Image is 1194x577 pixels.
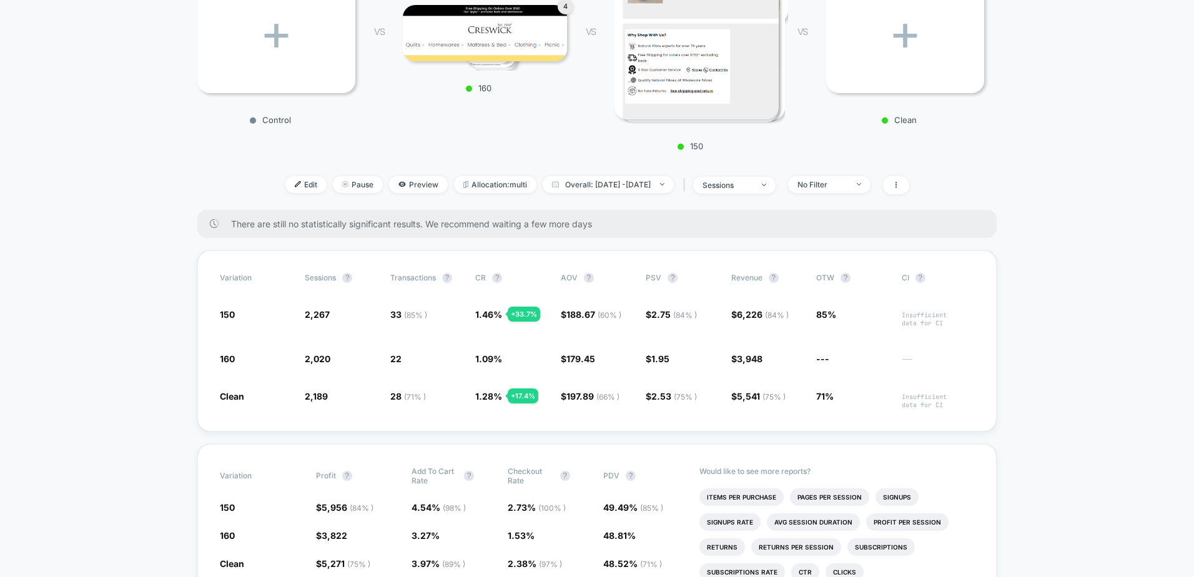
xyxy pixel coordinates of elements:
span: 1.28 % [475,391,502,402]
li: Returns Per Session [751,538,841,556]
span: 150 [220,309,235,320]
p: 150 [608,141,772,151]
span: Insufficient data for CI [902,311,974,327]
span: 71% [816,391,834,402]
span: $ [731,353,762,364]
span: 2,020 [305,353,330,364]
span: Overall: [DATE] - [DATE] [543,176,674,193]
span: Variation [220,273,289,283]
span: OTW [816,273,885,283]
img: end [762,184,766,186]
span: ( 85 % ) [640,503,663,513]
span: Revenue [731,273,762,282]
span: VS [586,26,596,37]
span: 3.97 % [412,558,465,569]
span: 2.53 [651,391,697,402]
span: ( 60 % ) [598,310,621,320]
p: Clean [820,115,978,125]
span: $ [316,502,373,513]
span: 85% [816,309,836,320]
span: 2.73 % [508,502,566,513]
span: 1.95 [651,353,669,364]
span: 2.75 [651,309,697,320]
span: 49.49 % [603,502,663,513]
span: 3,822 [322,530,347,541]
span: Variation [220,466,289,485]
span: ( 75 % ) [762,392,786,402]
span: 5,271 [322,558,370,569]
span: Transactions [390,273,436,282]
li: Pages Per Session [790,488,869,506]
span: Clean [220,391,244,402]
li: Avg Session Duration [767,513,860,531]
span: $ [646,309,697,320]
span: 3,948 [737,353,762,364]
span: $ [316,530,347,541]
span: 1.09 % [475,353,502,364]
span: Profit [316,471,336,480]
span: 22 [390,353,402,364]
span: ( 66 % ) [596,392,619,402]
li: Items Per Purchase [699,488,784,506]
span: CR [475,273,486,282]
span: 2,267 [305,309,330,320]
span: ( 89 % ) [442,560,465,569]
span: $ [646,353,669,364]
span: $ [316,558,370,569]
span: 48.81 % [603,530,636,541]
span: VS [374,26,384,37]
p: Control [191,115,349,125]
span: ( 100 % ) [538,503,566,513]
div: + 17.4 % [508,388,538,403]
span: Add To Cart Rate [412,466,458,485]
img: edit [295,181,301,187]
button: ? [464,471,474,481]
span: ( 71 % ) [640,560,662,569]
span: ( 98 % ) [443,503,466,513]
span: 188.67 [566,309,621,320]
span: PDV [603,471,619,480]
li: Signups Rate [699,513,761,531]
span: ( 85 % ) [404,310,427,320]
button: ? [668,273,678,283]
span: CI [902,273,970,283]
li: Profit Per Session [866,513,949,531]
li: Subscriptions [847,538,915,556]
img: 160 main [403,5,567,61]
span: 3.27 % [412,530,440,541]
p: 160 [397,83,561,93]
span: AOV [561,273,578,282]
span: ( 84 % ) [673,310,697,320]
span: There are still no statistically significant results. We recommend waiting a few more days [231,219,972,229]
span: ( 97 % ) [539,560,562,569]
span: VS [797,26,807,37]
span: ( 75 % ) [347,560,370,569]
button: ? [560,471,570,481]
li: Returns [699,538,745,556]
span: Allocation: multi [454,176,536,193]
span: 1.46 % [475,309,502,320]
span: $ [561,353,595,364]
img: end [660,183,664,185]
span: $ [561,391,619,402]
span: 150 [220,502,235,513]
button: ? [626,471,636,481]
span: 4.54 % [412,502,466,513]
button: ? [915,273,925,283]
span: ( 71 % ) [404,392,426,402]
span: Insufficient data for CI [902,393,974,409]
button: ? [769,273,779,283]
span: 179.45 [566,353,595,364]
span: ( 75 % ) [674,392,697,402]
span: ( 84 % ) [350,503,373,513]
img: rebalance [463,181,468,188]
span: --- [902,355,974,365]
span: 6,226 [737,309,789,320]
p: Would like to see more reports? [699,466,975,476]
span: 33 [390,309,427,320]
span: Checkout Rate [508,466,554,485]
div: + 33.7 % [508,307,540,322]
span: 2,189 [305,391,328,402]
span: Pause [333,176,383,193]
span: PSV [646,273,661,282]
